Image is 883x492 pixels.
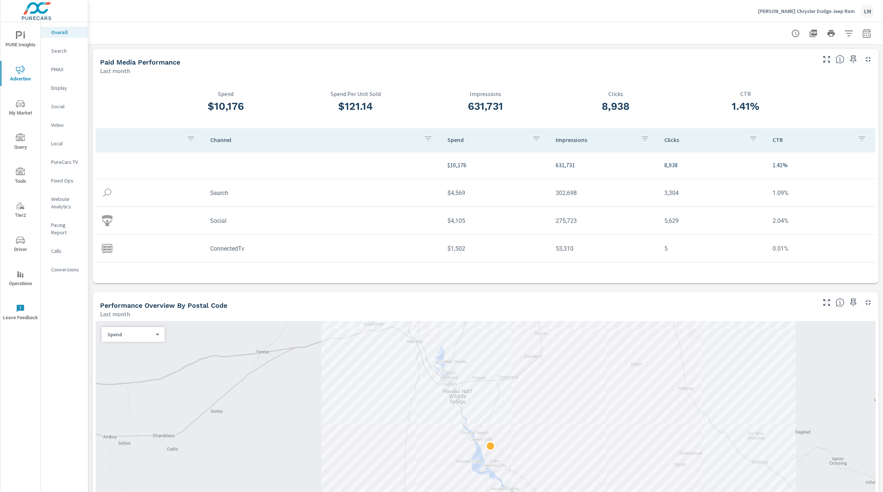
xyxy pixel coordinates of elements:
[161,90,291,97] p: Spend
[773,136,851,143] p: CTR
[767,184,875,202] td: 1.09%
[847,53,859,65] span: Save this to your personalized report
[51,140,82,147] p: Local
[41,119,88,131] div: Video
[758,8,855,14] p: [PERSON_NAME] Chrysler Dodge Jeep Ram
[41,82,88,93] div: Display
[51,247,82,255] p: Calls
[291,100,421,113] h3: $121.14
[100,66,130,75] p: Last month
[51,47,82,55] p: Search
[550,100,681,113] h3: 8,938
[421,90,551,97] p: Impressions
[550,239,658,258] td: 53,310
[447,136,526,143] p: Spend
[102,243,113,254] img: icon-connectedtv.svg
[3,270,38,288] span: Operations
[441,211,550,230] td: $4,105
[550,184,658,202] td: 302,698
[41,219,88,238] div: Pacing Report
[3,99,38,118] span: My Market
[102,215,113,226] img: icon-social.svg
[836,55,844,64] span: Understand performance metrics over the selected time range.
[51,103,82,110] p: Social
[821,53,833,65] button: Make Fullscreen
[841,26,856,41] button: Apply Filters
[836,298,844,307] span: Understand performance data by postal code. Individual postal codes can be selected and expanded ...
[3,31,38,49] span: PURE Insights
[291,90,421,97] p: Spend Per Unit Sold
[41,194,88,212] div: Website Analytics
[102,331,159,338] div: Spend
[821,297,833,308] button: Make Fullscreen
[41,156,88,168] div: PureCars TV
[664,161,761,169] p: 8,938
[3,304,38,322] span: Leave Feedback
[3,168,38,186] span: Tools
[51,84,82,92] p: Display
[100,310,130,318] p: Last month
[441,239,550,258] td: $1,502
[51,29,82,36] p: Overall
[41,264,88,275] div: Conversions
[441,184,550,202] td: $4,569
[204,184,441,202] td: Search
[210,136,418,143] p: Channel
[51,221,82,236] p: Pacing Report
[447,161,544,169] p: $10,176
[51,66,82,73] p: PMAX
[847,297,859,308] span: Save this to your personalized report
[767,211,875,230] td: 2.04%
[3,236,38,254] span: Driver
[681,90,811,97] p: CTR
[51,158,82,166] p: PureCars TV
[161,100,291,113] h3: $10,176
[550,90,681,97] p: Clicks
[51,121,82,129] p: Video
[41,138,88,149] div: Local
[100,301,227,309] h5: Performance Overview By Postal Code
[3,65,38,83] span: Advertise
[767,239,875,258] td: 0.01%
[3,133,38,152] span: Query
[421,100,551,113] h3: 631,731
[204,239,441,258] td: ConnectedTv
[556,136,635,143] p: Impressions
[51,266,82,273] p: Conversions
[51,195,82,210] p: Website Analytics
[658,239,767,258] td: 5
[556,161,652,169] p: 631,731
[100,58,180,66] h5: Paid Media Performance
[658,211,767,230] td: 5,629
[773,161,869,169] p: 1.41%
[41,64,88,75] div: PMAX
[862,53,874,65] button: Minimize Widget
[41,27,88,38] div: Overall
[862,297,874,308] button: Minimize Widget
[41,101,88,112] div: Social
[550,211,658,230] td: 275,723
[3,202,38,220] span: Tier2
[664,136,743,143] p: Clicks
[861,4,874,18] div: LM
[41,45,88,56] div: Search
[824,26,839,41] button: Print Report
[859,26,874,41] button: Select Date Range
[108,331,153,338] p: Spend
[806,26,821,41] button: "Export Report to PDF"
[0,22,40,329] div: nav menu
[41,245,88,257] div: Calls
[681,100,811,113] h3: 1.41%
[41,175,88,186] div: Fixed Ops
[51,177,82,184] p: Fixed Ops
[102,187,113,198] img: icon-search.svg
[658,184,767,202] td: 3,304
[204,211,441,230] td: Social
